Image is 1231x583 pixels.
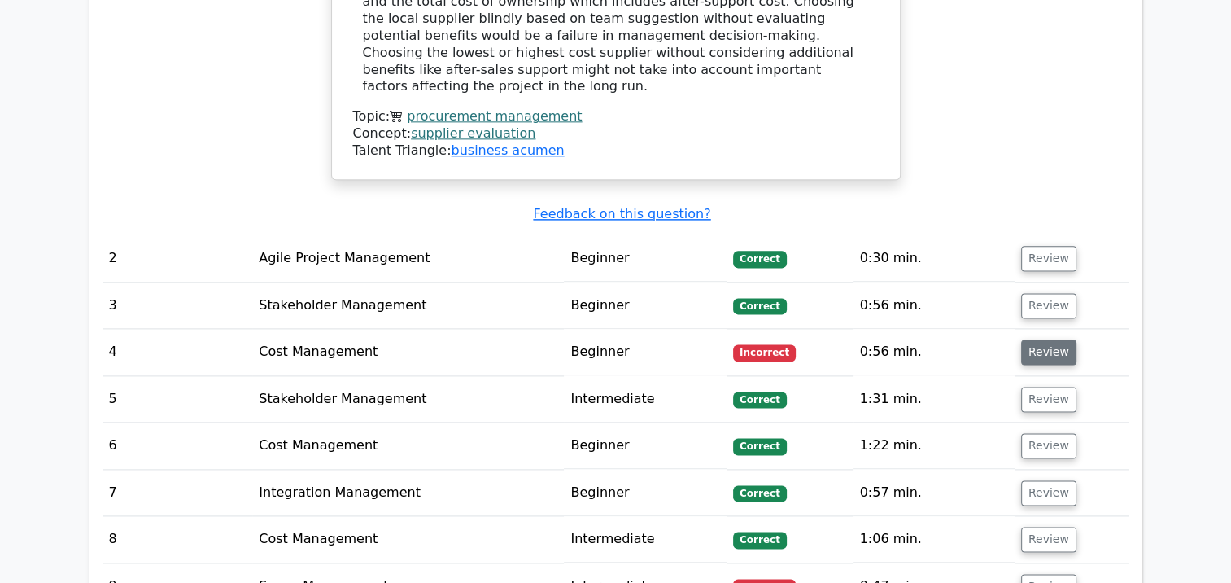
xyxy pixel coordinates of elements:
[252,376,564,423] td: Stakeholder Management
[1021,387,1076,412] button: Review
[252,235,564,282] td: Agile Project Management
[1021,293,1076,318] button: Review
[564,283,727,329] td: Beginner
[564,329,727,375] td: Beginner
[733,532,786,548] span: Correct
[564,235,727,282] td: Beginner
[733,485,786,502] span: Correct
[451,142,564,158] a: business acumen
[1021,340,1076,365] button: Review
[853,235,1015,282] td: 0:30 min.
[103,470,253,516] td: 7
[353,108,879,159] div: Talent Triangle:
[353,108,879,125] div: Topic:
[252,423,564,469] td: Cost Management
[564,423,727,469] td: Beginner
[853,283,1015,329] td: 0:56 min.
[1021,480,1076,506] button: Review
[411,125,535,141] a: supplier evaluation
[103,516,253,563] td: 8
[1021,433,1076,458] button: Review
[533,206,710,221] a: Feedback on this question?
[252,516,564,563] td: Cost Management
[252,329,564,375] td: Cost Management
[1021,246,1076,271] button: Review
[103,283,253,329] td: 3
[733,298,786,314] span: Correct
[564,516,727,563] td: Intermediate
[103,423,253,469] td: 6
[853,376,1015,423] td: 1:31 min.
[1021,527,1076,552] button: Review
[252,470,564,516] td: Integration Management
[103,329,253,375] td: 4
[564,470,727,516] td: Beginner
[103,376,253,423] td: 5
[564,376,727,423] td: Intermediate
[252,283,564,329] td: Stakeholder Management
[853,470,1015,516] td: 0:57 min.
[103,235,253,282] td: 2
[733,392,786,408] span: Correct
[853,516,1015,563] td: 1:06 min.
[853,329,1015,375] td: 0:56 min.
[733,438,786,454] span: Correct
[733,251,786,267] span: Correct
[353,125,879,142] div: Concept:
[853,423,1015,469] td: 1:22 min.
[733,344,796,361] span: Incorrect
[407,108,582,124] a: procurement management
